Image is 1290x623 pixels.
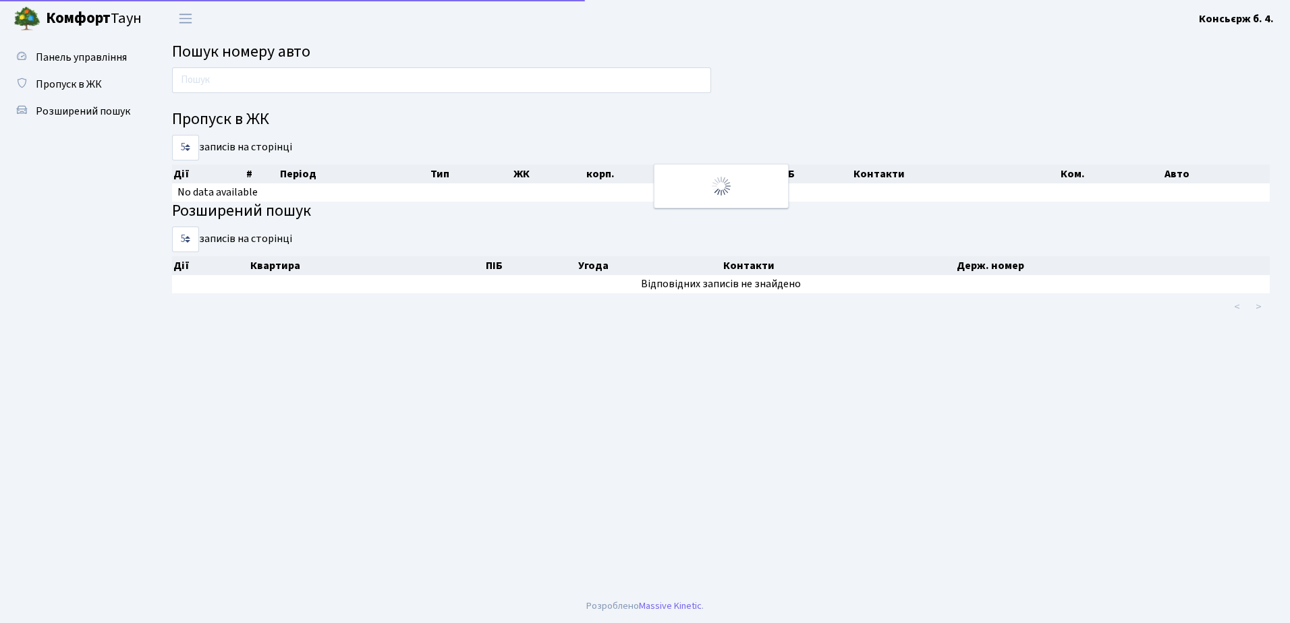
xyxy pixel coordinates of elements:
[245,165,279,183] th: #
[172,227,292,252] label: записів на сторінці
[172,110,1270,129] h4: Пропуск в ЖК
[955,256,1270,275] th: Держ. номер
[36,50,127,65] span: Панель управління
[852,165,1060,183] th: Контакти
[484,256,577,275] th: ПІБ
[7,98,142,125] a: Розширений пошук
[585,165,704,183] th: корп.
[172,202,1270,221] h4: Розширений пошук
[7,44,142,71] a: Панель управління
[1163,165,1270,183] th: Авто
[586,599,704,614] div: Розроблено .
[46,7,142,30] span: Таун
[7,71,142,98] a: Пропуск в ЖК
[1199,11,1274,26] b: Консьєрж б. 4.
[172,183,1270,202] td: No data available
[172,227,199,252] select: записів на сторінці
[429,165,512,183] th: Тип
[172,135,199,160] select: записів на сторінці
[639,599,702,613] a: Massive Kinetic
[777,165,852,183] th: ПІБ
[169,7,202,30] button: Переключити навігацію
[46,7,111,29] b: Комфорт
[710,175,732,197] img: Обробка...
[172,135,292,160] label: записів на сторінці
[172,165,245,183] th: Дії
[36,77,102,92] span: Пропуск в ЖК
[172,256,249,275] th: Дії
[172,275,1270,293] td: Відповідних записів не знайдено
[249,256,484,275] th: Квартира
[172,67,711,93] input: Пошук
[512,165,585,183] th: ЖК
[722,256,955,275] th: Контакти
[1199,11,1274,27] a: Консьєрж б. 4.
[1059,165,1163,183] th: Ком.
[577,256,722,275] th: Угода
[13,5,40,32] img: logo.png
[36,104,130,119] span: Розширений пошук
[279,165,429,183] th: Період
[172,40,310,63] span: Пошук номеру авто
